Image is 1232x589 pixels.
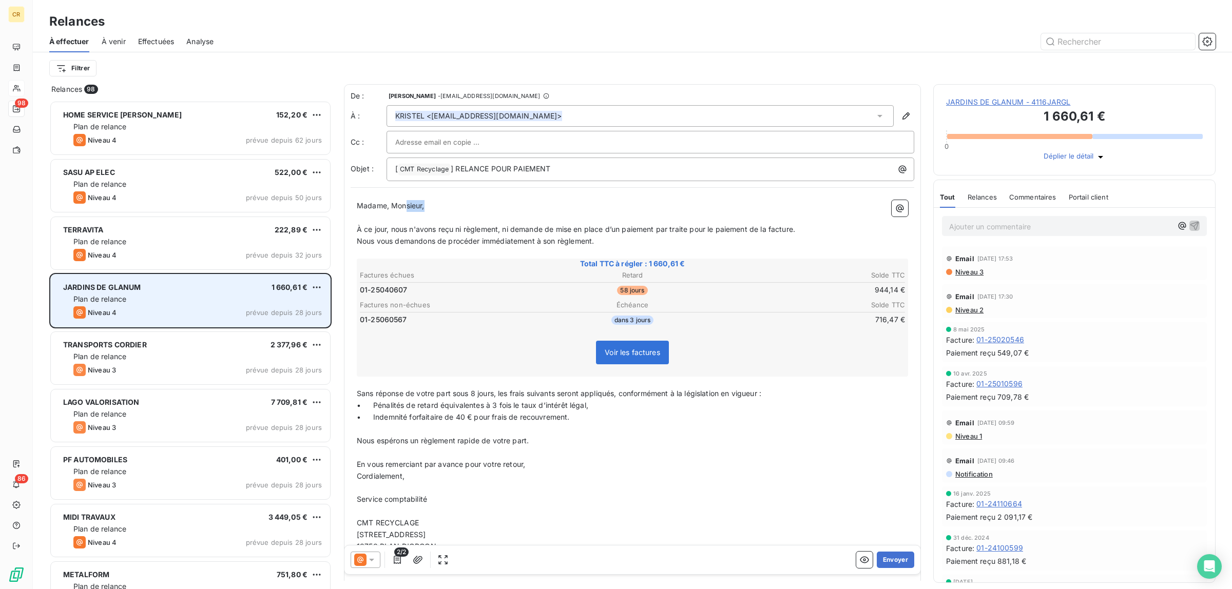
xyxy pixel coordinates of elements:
span: JARDINS DE GLANUM [63,283,141,291]
span: Effectuées [138,36,175,47]
span: À venir [102,36,126,47]
span: Notification [954,470,993,478]
span: Niveau 4 [88,251,117,259]
span: Plan de relance [73,180,126,188]
span: CMT Recyclage [398,164,450,175]
span: 751,80 € [277,570,307,579]
span: Plan de relance [73,122,126,131]
span: 2 091,17 € [997,512,1033,522]
th: Factures échues [359,270,541,281]
span: Total TTC à régler : 1 660,61 € [358,259,907,269]
span: Facture : [946,499,974,509]
span: Plan de relance [73,524,126,533]
img: Logo LeanPay [8,566,25,583]
span: 01-24110664 [976,499,1022,509]
span: Plan de relance [73,409,126,418]
span: 13750 PLAN D'ORGON [357,542,436,551]
span: [DATE] 17:53 [977,256,1013,262]
span: ] RELANCE POUR PAIEMENT [451,164,550,173]
div: CR [8,6,25,23]
span: 01-25010596 [976,379,1023,389]
span: [PERSON_NAME] [389,93,436,99]
span: Paiement reçu [946,556,995,566]
span: Niveau 4 [88,193,117,202]
span: Plan de relance [73,237,126,246]
span: 1 660,61 € [272,283,308,291]
span: Niveau 3 [88,423,116,431]
span: À effectuer [49,36,89,47]
button: Déplier le détail [1041,151,1109,163]
div: <[EMAIL_ADDRESS][DOMAIN_NAME]> [395,111,562,121]
span: Analyse [186,36,214,47]
td: 01-25060567 [359,314,541,325]
span: dans 3 jours [611,316,654,325]
span: • Pénalités de retard équivalentes à 3 fois le taux d’intérêt légal, [357,401,588,409]
span: [DATE] [953,579,973,585]
span: 152,20 € [276,110,307,119]
button: Envoyer [877,552,914,568]
span: 31 déc. 2024 [953,535,989,541]
span: prévue depuis 28 jours [246,538,322,546]
span: TRANSPORTS CORDIER [63,340,147,349]
span: [DATE] 17:30 [977,293,1013,300]
span: Paiement reçu [946,512,995,522]
span: Paiement reçu [946,347,995,358]
span: [DATE] 09:59 [977,420,1015,426]
span: 549,07 € [997,348,1029,358]
span: prévue depuis 32 jours [246,251,322,259]
span: HOME SERVICE [PERSON_NAME] [63,110,182,119]
span: 401,00 € [276,455,307,464]
div: Open Intercom Messenger [1197,554,1222,579]
a: 98 [8,101,24,117]
span: 10 avr. 2025 [953,370,987,377]
span: LAGO VALORISATION [63,398,140,406]
span: Madame, Monsieur, [357,201,425,210]
span: Objet : [351,164,374,173]
span: 0 [945,142,949,150]
span: Service comptabilité [357,495,427,503]
span: Facture : [946,379,974,389]
span: Sans réponse de votre part sous 8 jours, les frais suivants seront appliqués, conformément à la l... [357,389,761,398]
span: METALFORM [63,570,109,579]
td: 944,14 € [724,284,906,296]
span: 58 jours [617,286,647,295]
span: Tout [940,193,955,201]
th: Factures non-échues [359,300,541,310]
span: prévue depuis 28 jours [246,308,322,317]
span: 2 377,96 € [271,340,308,349]
span: prévue depuis 62 jours [246,136,322,144]
span: JARDINS DE GLANUM - 4116JARGL [946,97,1203,107]
span: Plan de relance [73,294,126,303]
span: 2/2 [394,547,409,557]
th: Solde TTC [724,270,906,281]
span: 7 709,81 € [271,398,308,406]
span: 01-24100599 [976,543,1023,553]
span: Relances [968,193,997,201]
span: Relances [51,84,82,94]
span: 86 [15,474,28,483]
button: Filtrer [49,60,97,76]
h3: 1 660,61 € [946,107,1203,128]
span: Niveau 4 [88,308,117,317]
span: Commentaires [1009,193,1056,201]
span: PF AUTOMOBILES [63,455,127,464]
span: 01-25020546 [976,335,1024,345]
span: 98 [84,85,98,94]
span: [ [395,164,398,173]
span: Niveau 4 [88,538,117,546]
span: 522,00 € [275,168,307,176]
span: [STREET_ADDRESS] [357,530,426,539]
span: 98 [15,99,28,108]
span: 222,89 € [275,225,307,234]
h3: Relances [49,12,105,31]
span: Facture : [946,335,974,345]
span: prévue depuis 28 jours [246,481,322,489]
span: prévue depuis 28 jours [246,366,322,374]
span: Niveau 3 [88,366,116,374]
span: Facture : [946,543,974,554]
span: Plan de relance [73,352,126,361]
span: KRISTEL [395,111,425,121]
span: Cordialement, [357,472,405,480]
span: 3 449,05 € [268,513,308,521]
span: MIDI TRAVAUX [63,513,115,521]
